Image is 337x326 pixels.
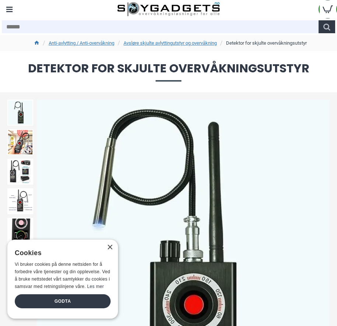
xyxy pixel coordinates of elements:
[49,40,114,47] a: Anti-avlytting / Anti-overvåkning
[107,245,112,250] div: Close
[124,40,217,47] a: Avsløre skjulte avlyttingutstyr og overvåkning
[7,159,33,185] img: RF Detektor - Avsløring av skjulte overvåkningsutstyr - SpyGadgets.no
[7,188,33,214] img: RF Detektor - Avsløring av skjulte overvåkningsutstyr - SpyGadgets.no
[7,129,33,155] img: RF Detektor - Avsløring av skjulte overvåkningsutstyr - SpyGadgets.no
[15,294,111,308] div: Godta
[87,284,104,289] a: Les mer, opens a new window
[7,100,33,126] img: RF Detektor - Avsløring av skjulte overvåkningsutstyr - SpyGadgets.no
[117,2,220,17] img: SpyGadgets.no
[317,240,330,253] div: Next slide
[7,218,33,244] img: RF Detektor - Avsløring av skjulte overvåkningsutstyr - SpyGadgets.no
[7,62,330,81] span: Detektor for skjulte overvåkningsutstyr
[15,245,106,261] div: Cookies
[15,262,110,289] span: Vi bruker cookies på denne nettsiden for å forbedre våre tjenester og din opplevelse. Ved å bruke...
